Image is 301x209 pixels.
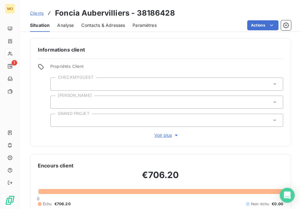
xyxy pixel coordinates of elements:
[251,201,269,207] span: Non-échu
[133,22,157,28] span: Paramètres
[272,201,283,207] span: €0.00
[50,64,283,72] span: Propriétés Client
[154,132,179,138] span: Voir plus
[280,188,295,203] div: Open Intercom Messenger
[55,7,175,19] h3: Foncia Aubervilliers - 38186428
[30,22,50,28] span: Situation
[30,11,44,16] span: Clients
[57,22,74,28] span: Analyse
[38,169,283,187] h2: €706.20
[30,10,44,16] a: Clients
[12,60,17,66] span: 1
[56,99,61,105] input: Ajouter une valeur
[56,117,61,123] input: Ajouter une valeur
[5,195,15,205] img: Logo LeanPay
[38,162,73,169] h6: Encours client
[56,81,61,87] input: Ajouter une valeur
[43,201,52,207] span: Échu
[81,22,125,28] span: Contacts & Adresses
[54,201,71,207] span: €706.20
[247,20,278,30] button: Actions
[5,4,15,14] div: MO
[38,46,283,53] h6: Informations client
[37,196,39,201] span: 0
[50,132,283,139] button: Voir plus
